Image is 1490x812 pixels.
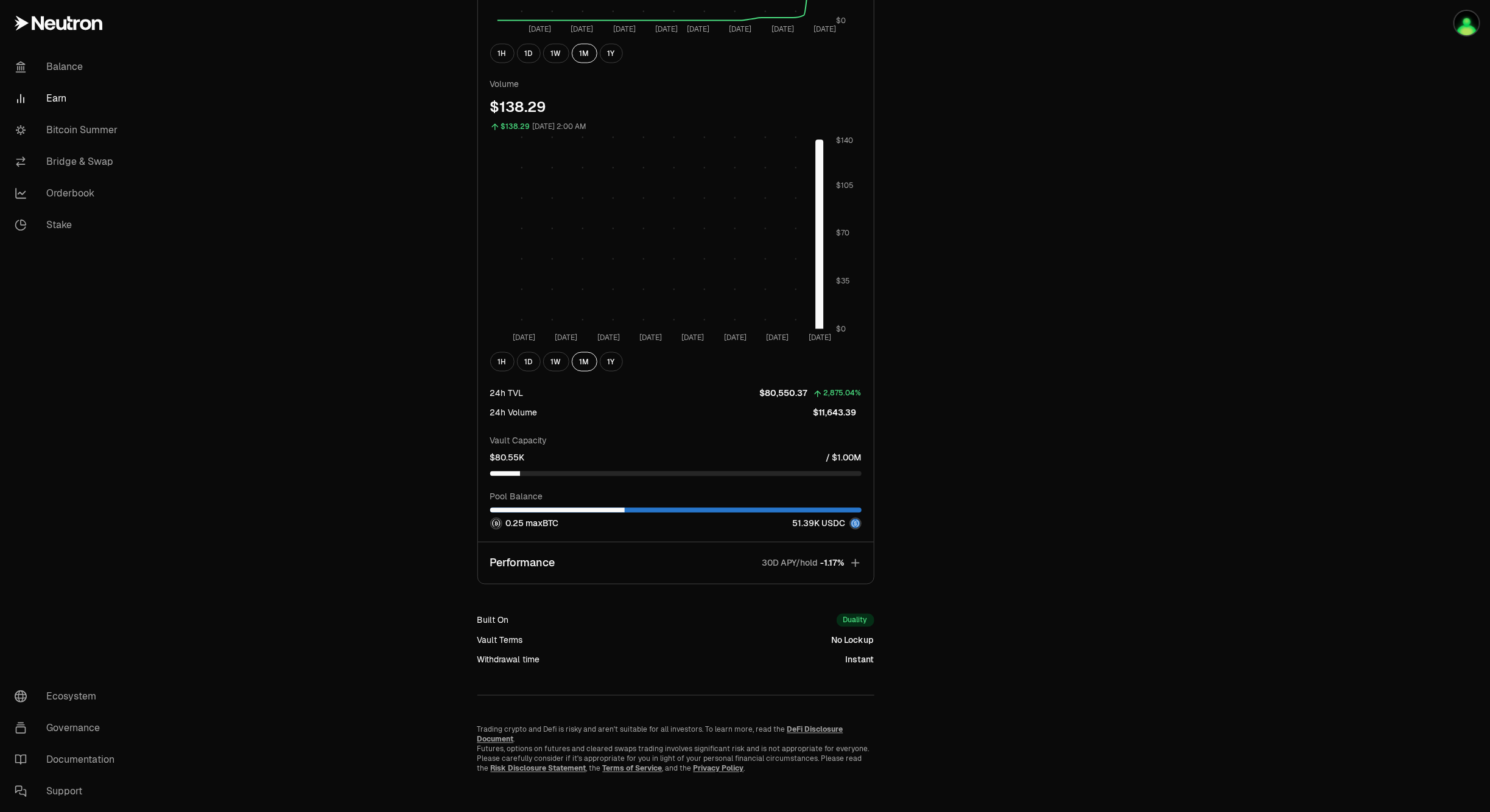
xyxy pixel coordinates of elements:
tspan: [DATE] [766,333,789,343]
div: 24h TVL [490,387,524,400]
a: Terms of Service [603,764,662,774]
tspan: [DATE] [771,25,794,35]
tspan: [DATE] [723,333,746,343]
button: 1D [517,44,541,63]
p: Trading crypto and Defi is risky and aren't suitable for all investors. To learn more, read the . [477,725,874,744]
div: No Lockup [832,634,874,647]
a: Stake [5,209,132,241]
button: 1D [517,352,541,372]
p: 30D APY/hold [762,557,818,569]
button: 1M [572,44,597,63]
div: 0.25 maxBTC [490,518,559,530]
span: -1.17% [821,557,845,569]
a: Orderbook [5,178,132,209]
div: [DATE] 2:00 AM [533,120,587,134]
a: DeFi Disclosure Document [477,725,843,744]
tspan: [DATE] [681,333,704,343]
button: 1M [572,352,597,372]
button: 1W [543,352,569,372]
button: 1H [490,44,515,63]
p: Volume [490,78,862,90]
tspan: $35 [836,277,850,286]
a: Earn [5,83,132,114]
tspan: [DATE] [729,25,751,35]
a: Risk Disclosure Statement [491,764,586,774]
p: $80.55K [490,452,525,464]
tspan: [DATE] [639,333,662,343]
tspan: [DATE] [555,333,577,343]
button: 1Y [600,44,623,63]
p: $11,643.39 [814,407,857,419]
img: Oldbloom [1455,11,1479,35]
p: $80,550.37 [760,387,808,400]
a: Governance [5,712,132,744]
tspan: $0 [836,16,846,26]
a: Documentation [5,744,132,776]
div: 51.39K USDC [793,518,862,530]
tspan: [DATE] [808,333,831,343]
button: 1Y [600,352,623,372]
button: 1H [490,352,515,372]
div: $138.29 [501,120,530,134]
tspan: [DATE] [613,25,635,35]
tspan: [DATE] [512,333,535,343]
img: maxBTC Logo [491,519,501,529]
img: USDC Logo [851,519,860,529]
a: Bitcoin Summer [5,114,132,146]
tspan: $105 [836,181,854,190]
div: Instant [846,654,874,666]
div: $138.29 [490,97,862,117]
tspan: [DATE] [814,25,836,35]
p: Vault Capacity [490,435,862,447]
div: 2,875.04% [824,387,862,401]
div: 24h Volume [490,407,538,419]
p: Pool Balance [490,491,862,503]
a: Privacy Policy [694,764,744,774]
button: 1W [543,44,569,63]
div: Duality [837,614,874,627]
a: Support [5,776,132,807]
tspan: [DATE] [687,25,709,35]
tspan: $70 [836,229,849,238]
div: Withdrawal time [477,654,540,666]
a: Bridge & Swap [5,146,132,178]
div: Vault Terms [477,634,523,647]
tspan: [DATE] [528,25,550,35]
button: Performance30D APY/hold-1.17% [478,543,874,584]
a: Ecosystem [5,681,132,712]
tspan: $0 [836,324,846,334]
div: Built On [477,614,509,626]
p: Performance [490,555,555,572]
p: Futures, options on futures and cleared swaps trading involves significant risk and is not approp... [477,744,874,774]
tspan: [DATE] [571,25,593,35]
tspan: [DATE] [597,333,619,343]
tspan: $140 [836,136,853,146]
p: / $1.00M [826,452,862,464]
tspan: [DATE] [655,25,678,35]
a: Balance [5,51,132,83]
